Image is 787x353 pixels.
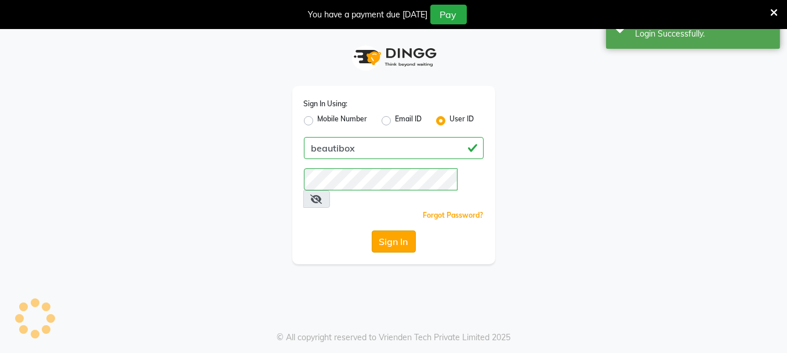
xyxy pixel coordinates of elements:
[318,114,368,128] label: Mobile Number
[304,99,348,109] label: Sign In Using:
[304,137,484,159] input: Username
[635,28,771,40] div: Login Successfully.
[396,114,422,128] label: Email ID
[309,9,428,21] div: You have a payment due [DATE]
[372,230,416,253] button: Sign In
[450,114,474,128] label: User ID
[423,211,484,219] a: Forgot Password?
[304,168,458,190] input: Username
[430,5,467,24] button: Pay
[347,40,440,74] img: logo1.svg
